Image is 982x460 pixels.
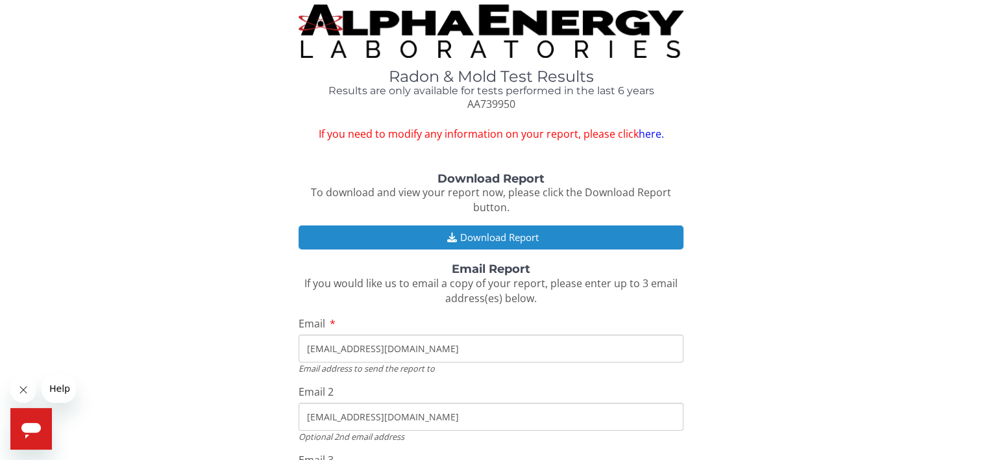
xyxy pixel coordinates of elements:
[299,225,683,249] button: Download Report
[467,97,515,111] span: AA739950
[437,172,545,186] strong: Download Report
[42,374,76,403] iframe: Message from company
[638,127,663,141] a: here.
[299,5,683,58] img: TightCrop.jpg
[452,262,530,276] strong: Email Report
[299,431,683,442] div: Optional 2nd email address
[299,316,325,331] span: Email
[299,385,334,399] span: Email 2
[299,363,683,374] div: Email address to send the report to
[299,68,683,85] h1: Radon & Mold Test Results
[10,408,52,450] iframe: Button to launch messaging window
[299,127,683,142] span: If you need to modify any information on your report, please click
[10,377,36,403] iframe: Close message
[299,85,683,97] h4: Results are only available for tests performed in the last 6 years
[304,276,678,305] span: If you would like us to email a copy of your report, please enter up to 3 email address(es) below.
[311,185,671,214] span: To download and view your report now, please click the Download Report button.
